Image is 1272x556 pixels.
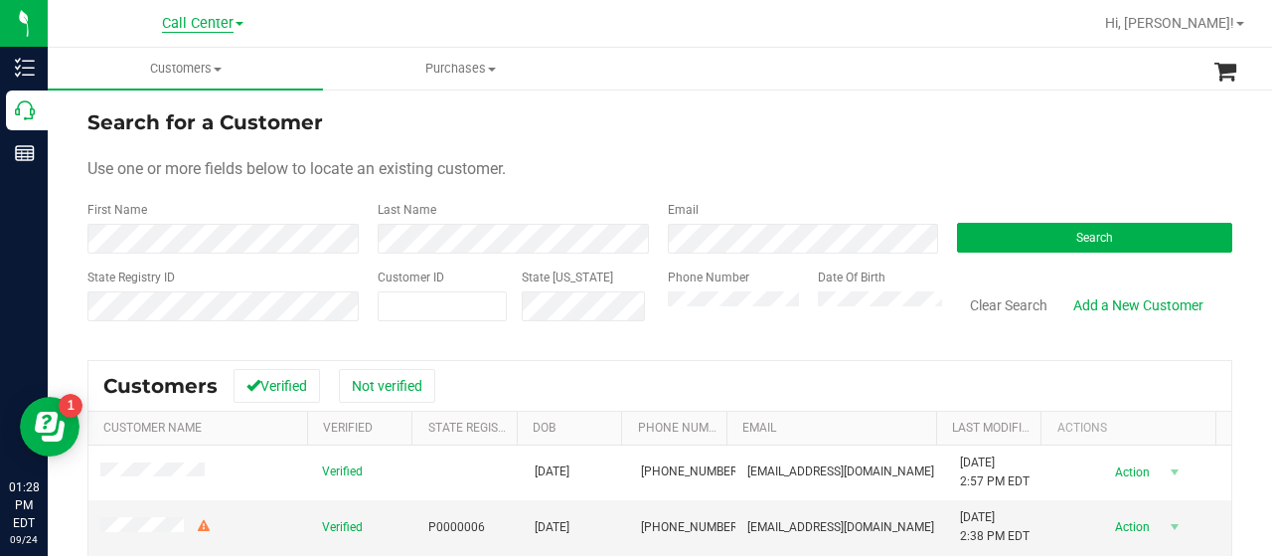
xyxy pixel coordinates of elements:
span: Verified [322,463,363,481]
iframe: Resource center unread badge [59,394,82,418]
label: First Name [87,201,147,219]
span: Customers [48,60,323,78]
div: Warning - Level 2 [195,517,213,536]
button: Clear Search [957,288,1060,322]
span: Use one or more fields below to locate an existing customer. [87,159,506,178]
span: [DATE] [535,463,569,481]
span: Search for a Customer [87,110,323,134]
span: Call Center [162,15,234,33]
a: Last Modified [952,421,1036,435]
a: Phone Number [638,421,729,435]
span: Search [1076,231,1113,245]
span: Action [1098,459,1163,486]
span: [DATE] [535,518,569,537]
div: Actions [1057,421,1208,435]
iframe: Resource center [20,397,79,457]
span: Action [1098,513,1163,541]
button: Not verified [339,369,435,403]
a: Email [742,421,776,435]
button: Verified [234,369,320,403]
span: P0000006 [428,518,485,537]
a: Add a New Customer [1060,288,1216,322]
span: Customers [103,374,218,398]
span: [PHONE_NUMBER] [641,463,740,481]
inline-svg: Inventory [15,58,35,78]
button: Search [957,223,1232,253]
inline-svg: Call Center [15,100,35,120]
a: State Registry Id [428,421,533,435]
span: Hi, [PERSON_NAME]! [1105,15,1234,31]
a: DOB [533,421,556,435]
label: Phone Number [668,269,749,286]
span: [DATE] 2:38 PM EDT [960,508,1030,546]
label: Email [668,201,699,219]
label: Customer ID [378,269,444,286]
a: Customers [48,48,323,90]
p: 01:28 PM EDT [9,478,39,532]
p: 09/24 [9,532,39,547]
span: select [1163,513,1188,541]
span: Purchases [324,60,597,78]
label: State Registry ID [87,269,175,286]
label: Date Of Birth [818,269,885,286]
span: Verified [322,518,363,537]
a: Customer Name [103,421,202,435]
a: Verified [323,421,373,435]
span: [EMAIL_ADDRESS][DOMAIN_NAME] [747,518,934,537]
span: [DATE] 2:57 PM EDT [960,454,1030,491]
label: State [US_STATE] [522,269,613,286]
span: select [1163,459,1188,486]
span: [EMAIL_ADDRESS][DOMAIN_NAME] [747,463,934,481]
a: Purchases [323,48,598,90]
label: Last Name [378,201,436,219]
span: [PHONE_NUMBER] [641,518,740,537]
inline-svg: Reports [15,143,35,163]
